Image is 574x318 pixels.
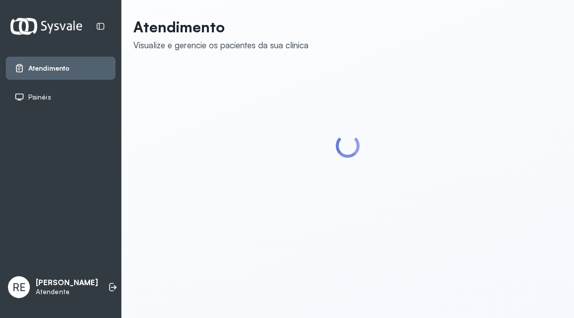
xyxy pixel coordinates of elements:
[133,40,308,50] div: Visualize e gerencie os pacientes da sua clínica
[133,18,308,36] p: Atendimento
[28,64,70,73] span: Atendimento
[10,18,82,34] img: Logotipo do estabelecimento
[28,93,51,102] span: Painéis
[36,288,98,296] p: Atendente
[14,63,107,73] a: Atendimento
[36,278,98,288] p: [PERSON_NAME]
